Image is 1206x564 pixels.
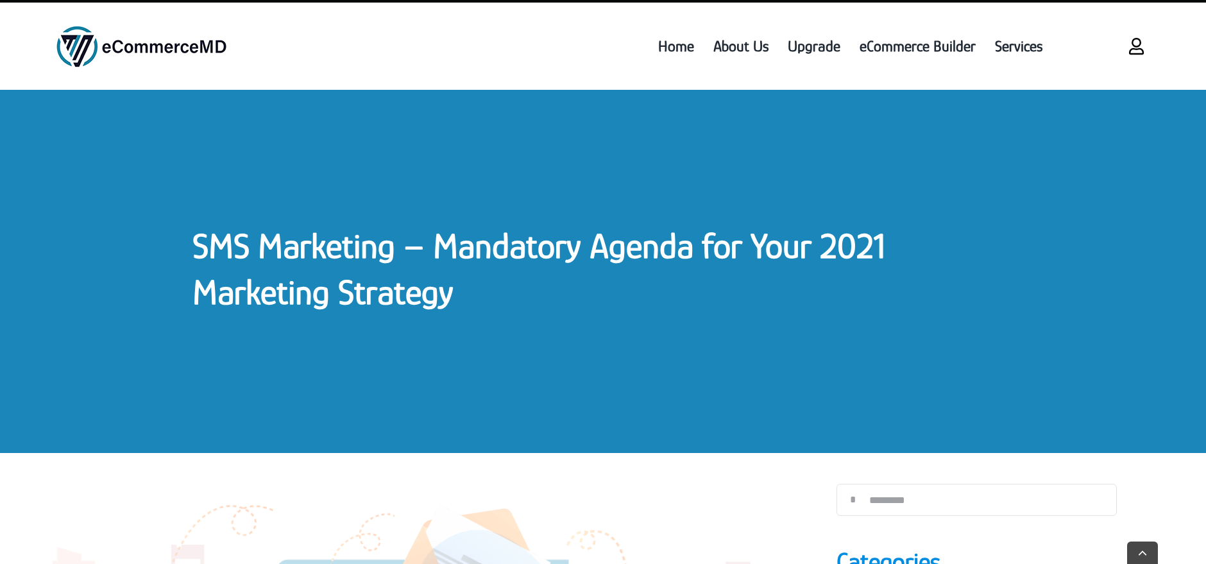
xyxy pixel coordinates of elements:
[860,35,976,58] span: eCommerce Builder
[995,35,1042,58] span: Services
[53,25,230,68] img: ecommercemd logo
[704,15,778,77] a: About Us
[658,35,694,58] span: Home
[985,15,1052,77] a: Services
[837,484,869,516] input: Search
[778,15,850,77] a: Upgrade
[1119,30,1153,64] a: Link to https://www.ecommercemd.com/login
[850,15,985,77] a: eCommerce Builder
[192,226,885,312] a: SMS Marketing – Mandatory Agenda for Your 2021 Marketing Strategy
[837,484,1117,516] input: Search...
[713,35,769,58] span: About Us
[788,35,840,58] span: Upgrade
[282,15,1053,77] nav: Menu
[649,15,704,77] a: Home
[53,24,230,38] a: ecommercemd logo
